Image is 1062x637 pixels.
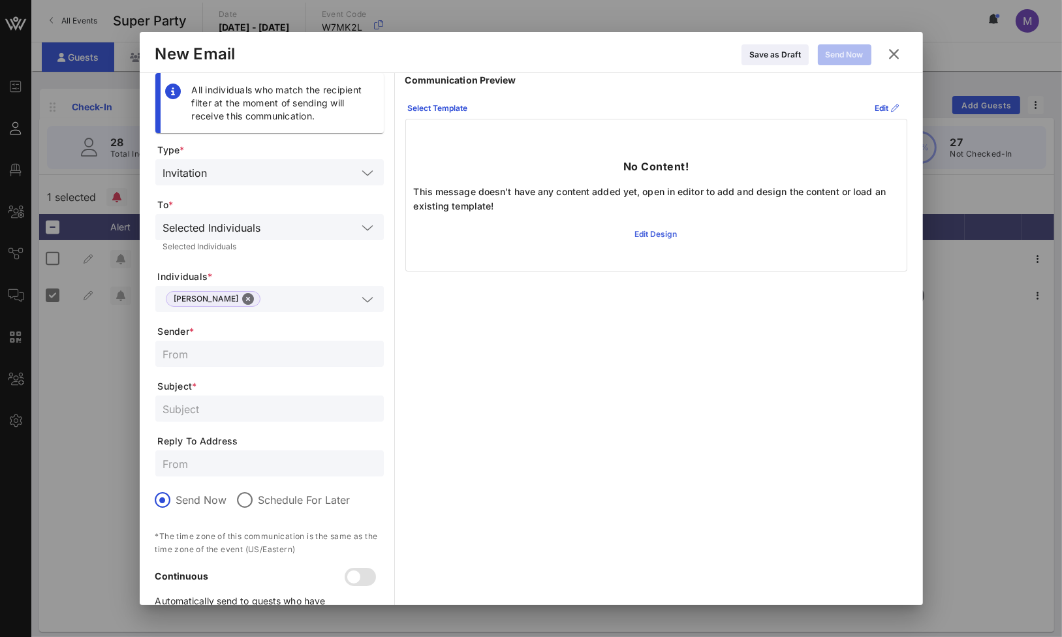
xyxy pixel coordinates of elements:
input: From [163,345,376,362]
p: Communication Preview [405,73,907,87]
p: This message doesn't have any content added yet, open in editor to add and design the content or ... [414,185,899,213]
div: Edit [875,102,899,115]
span: Type [158,144,384,157]
div: Selected Individuals [155,214,384,240]
button: Close [243,293,255,305]
input: From [163,455,376,472]
span: Reply To Address [158,435,384,448]
p: Automatically send to guests who have been added after the scheduled date [155,594,347,623]
label: Send Now [176,493,227,506]
button: Edit Design [627,224,685,245]
button: Edit [867,98,907,119]
div: Selected Individuals [163,243,376,251]
button: Send Now [818,44,871,65]
span: [PERSON_NAME] [174,292,252,306]
button: Select Template [400,98,476,119]
label: Schedule For Later [258,493,351,506]
input: Subject [163,400,376,417]
p: *The time zone of this communication is the same as the time zone of the event (US/Eastern) [155,530,384,556]
div: Save as Draft [749,48,801,61]
span: Subject [158,380,384,393]
p: Continuous [155,569,347,583]
span: Individuals [158,270,384,283]
span: Sender [158,325,384,338]
button: Save as Draft [742,44,809,65]
div: All individuals who match the recipient filter at the moment of sending will receive this communi... [192,84,373,123]
div: New Email [155,44,236,64]
p: No Content! [623,159,689,174]
div: Send Now [826,48,864,61]
div: Invitation [163,167,208,179]
div: Edit Design [635,228,678,241]
div: Invitation [155,159,384,185]
div: Selected Individuals [163,222,261,234]
span: To [158,198,384,211]
div: Select Template [408,102,468,115]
